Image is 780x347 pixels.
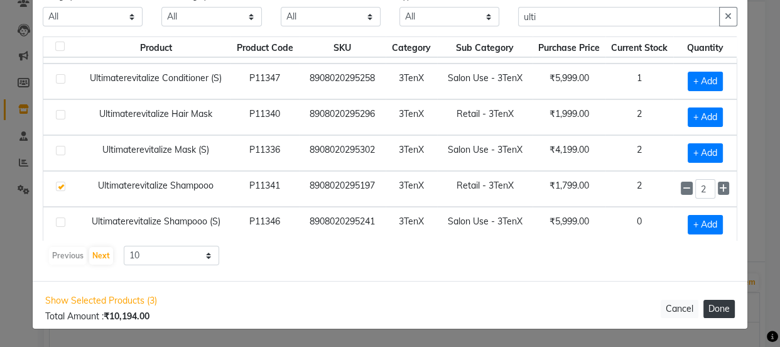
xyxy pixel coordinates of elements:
[299,99,386,135] td: 8908020295296
[230,207,298,243] td: P11346
[518,7,720,26] input: Search or Scan Product
[230,135,298,171] td: P11336
[81,36,230,58] th: Product
[688,143,723,163] span: + Add
[533,99,605,135] td: ₹1,999.00
[299,171,386,207] td: 8908020295197
[81,171,230,207] td: Ultimaterevitalize Shampooo
[299,63,386,99] td: 8908020295258
[703,300,735,318] button: Done
[81,135,230,171] td: Ultimaterevitalize Mask (S)
[81,207,230,243] td: Ultimaterevitalize Shampooo (S)
[299,36,386,58] th: SKU
[688,107,723,127] span: + Add
[538,42,600,53] span: Purchase Price
[45,311,149,322] span: Total Amount :
[299,135,386,171] td: 8908020295302
[605,36,673,58] th: Current Stock
[533,207,605,243] td: ₹5,999.00
[230,99,298,135] td: P11340
[81,63,230,99] td: Ultimaterevitalize Conditioner (S)
[605,135,673,171] td: 2
[437,171,533,207] td: Retail - 3TenX
[533,63,605,99] td: ₹5,999.00
[533,135,605,171] td: ₹4,199.00
[437,207,533,243] td: Salon Use - 3TenX
[437,36,533,58] th: Sub Category
[230,171,298,207] td: P11341
[81,99,230,135] td: Ultimaterevitalize Hair Mask
[104,311,149,322] b: ₹10,194.00
[230,36,298,58] th: Product Code
[299,207,386,243] td: 8908020295241
[605,63,673,99] td: 1
[605,207,673,243] td: 0
[688,72,723,91] span: + Add
[661,300,698,318] button: Cancel
[688,215,723,234] span: + Add
[386,135,437,171] td: 3TenX
[673,36,737,58] th: Quantity
[437,99,533,135] td: Retail - 3TenX
[230,63,298,99] td: P11347
[386,63,437,99] td: 3TenX
[89,247,113,265] button: Next
[386,171,437,207] td: 3TenX
[386,207,437,243] td: 3TenX
[437,63,533,99] td: Salon Use - 3TenX
[533,171,605,207] td: ₹1,799.00
[605,99,673,135] td: 2
[386,36,437,58] th: Category
[45,294,157,307] span: Show Selected Products (3)
[437,135,533,171] td: Salon Use - 3TenX
[605,171,673,207] td: 2
[386,99,437,135] td: 3TenX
